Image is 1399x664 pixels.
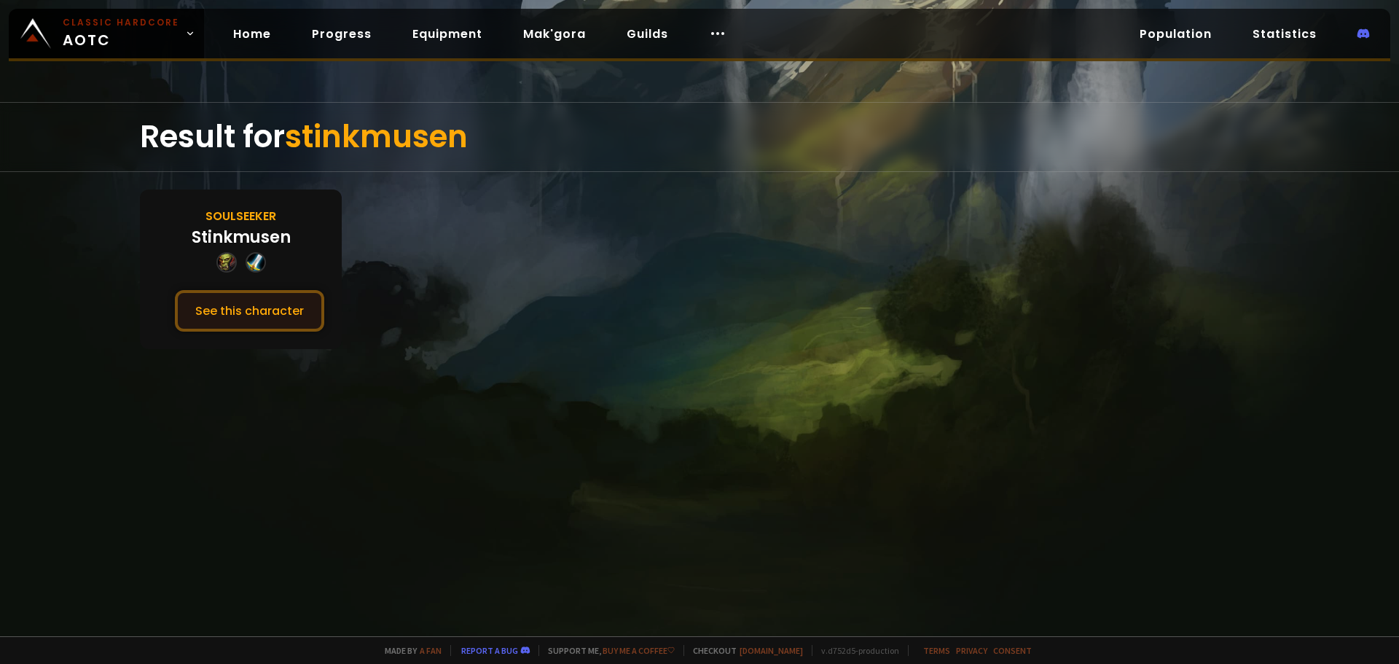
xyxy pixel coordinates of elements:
[63,16,179,51] span: AOTC
[420,645,442,656] a: a fan
[300,19,383,49] a: Progress
[923,645,950,656] a: Terms
[740,645,803,656] a: [DOMAIN_NAME]
[140,103,1259,171] div: Result for
[376,645,442,656] span: Made by
[812,645,899,656] span: v. d752d5 - production
[956,645,987,656] a: Privacy
[222,19,283,49] a: Home
[603,645,675,656] a: Buy me a coffee
[1128,19,1223,49] a: Population
[512,19,597,49] a: Mak'gora
[175,290,324,332] button: See this character
[401,19,494,49] a: Equipment
[461,645,518,656] a: Report a bug
[63,16,179,29] small: Classic Hardcore
[683,645,803,656] span: Checkout
[993,645,1032,656] a: Consent
[285,115,468,158] span: stinkmusen
[615,19,680,49] a: Guilds
[192,225,291,249] div: Stinkmusen
[205,207,276,225] div: Soulseeker
[1241,19,1328,49] a: Statistics
[538,645,675,656] span: Support me,
[9,9,204,58] a: Classic HardcoreAOTC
